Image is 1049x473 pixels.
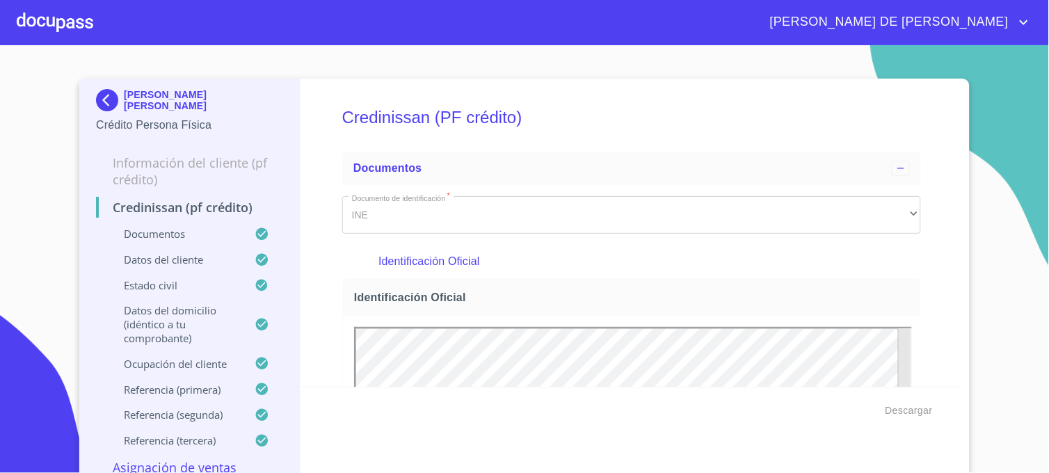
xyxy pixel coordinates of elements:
[342,89,921,146] h5: Credinissan (PF crédito)
[96,433,255,447] p: Referencia (tercera)
[96,278,255,292] p: Estado Civil
[96,199,283,216] p: Credinissan (PF crédito)
[354,290,915,305] span: Identificación Oficial
[96,408,255,422] p: Referencia (segunda)
[760,11,1016,33] span: [PERSON_NAME] DE [PERSON_NAME]
[760,11,1032,33] button: account of current user
[96,89,124,111] img: Docupass spot blue
[342,152,921,185] div: Documentos
[378,253,884,270] p: Identificación Oficial
[96,357,255,371] p: Ocupación del Cliente
[96,154,283,188] p: Información del cliente (PF crédito)
[96,89,283,117] div: [PERSON_NAME] [PERSON_NAME]
[342,196,921,234] div: INE
[96,303,255,345] p: Datos del domicilio (idéntico a tu comprobante)
[353,162,422,174] span: Documentos
[124,89,283,111] p: [PERSON_NAME] [PERSON_NAME]
[96,227,255,241] p: Documentos
[880,398,938,424] button: Descargar
[96,117,283,134] p: Crédito Persona Física
[886,402,933,419] span: Descargar
[96,383,255,396] p: Referencia (primera)
[96,252,255,266] p: Datos del cliente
